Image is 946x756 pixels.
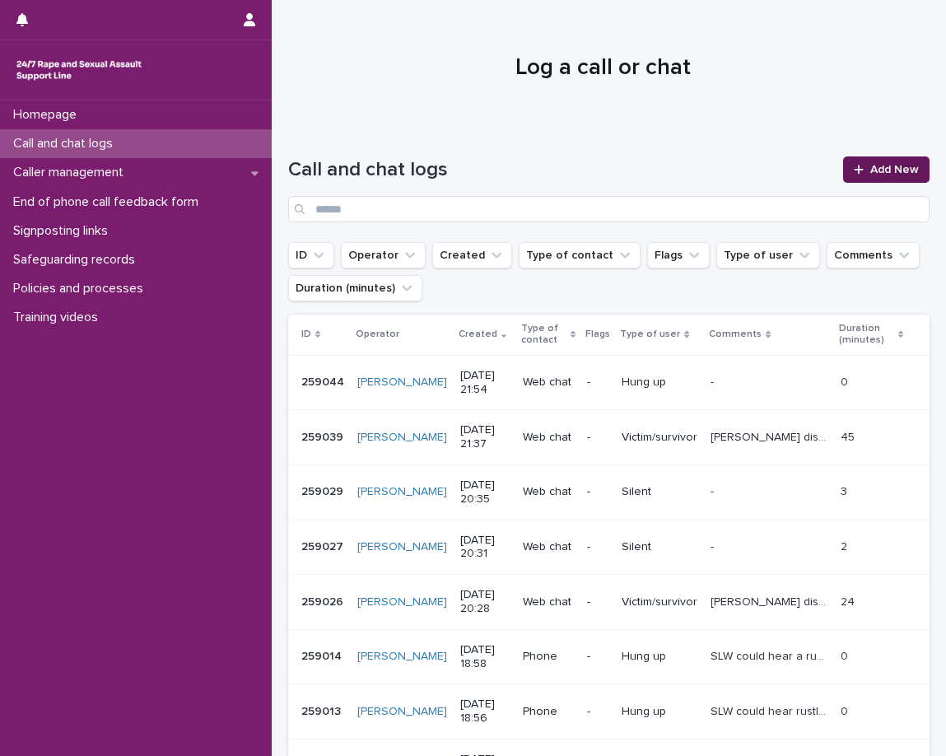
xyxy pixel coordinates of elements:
p: - [587,540,608,554]
tr: 259013259013 [PERSON_NAME] [DATE] 18:56Phone-Hung upSLW could hear rustling noise before caller h... [288,684,930,740]
p: - [711,537,717,554]
p: End of phone call feedback form [7,194,212,210]
p: 3 [841,482,850,499]
input: Search [288,196,930,222]
p: Call and chat logs [7,136,126,152]
span: Add New [870,164,919,175]
p: Duration (minutes) [839,320,894,350]
p: Operator [356,325,399,343]
button: Type of user [716,242,820,268]
h1: Log a call or chat [288,54,917,82]
p: 0 [841,702,851,719]
button: Created [432,242,512,268]
tr: 259027259027 [PERSON_NAME] [DATE] 20:31Web chat-Silent-- 22 [288,520,930,575]
p: Emma disclosed historic sibling child on child sexual abuse. Discussed emotions. Information and ... [711,592,831,609]
p: [DATE] 20:28 [460,588,510,616]
button: Comments [827,242,920,268]
p: [DATE] 18:56 [460,698,510,726]
p: [DATE] 20:35 [460,478,510,506]
p: 259013 [301,702,344,719]
p: ID [301,325,311,343]
a: [PERSON_NAME] [357,485,447,499]
p: Web chat [523,540,574,554]
p: 259044 [301,372,347,390]
p: Web chat [523,485,574,499]
p: Phone [523,705,574,719]
p: Training videos [7,310,111,325]
tr: 259026259026 [PERSON_NAME] [DATE] 20:28Web chat-Victim/survivor[PERSON_NAME] disclosed historic s... [288,575,930,630]
button: Duration (minutes) [288,275,422,301]
p: Comments [709,325,762,343]
button: Flags [647,242,710,268]
tr: 259014259014 [PERSON_NAME] [DATE] 18:58Phone-Hung upSLW could hear a rustling noise before the ca... [288,629,930,684]
p: Hung up [622,705,697,719]
button: Type of contact [519,242,641,268]
p: Signposting links [7,223,121,239]
p: - [587,485,608,499]
p: [DATE] 21:37 [460,423,510,451]
p: 24 [841,592,858,609]
p: - [587,376,608,390]
p: - [587,431,608,445]
p: [DATE] 20:31 [460,534,510,562]
p: 0 [841,646,851,664]
p: - [587,650,608,664]
p: SLW could hear a rustling noise before the caller hung up [711,646,831,664]
p: 259027 [301,537,347,554]
p: Type of contact [521,320,566,350]
p: 259026 [301,592,347,609]
tr: 259044259044 [PERSON_NAME] [DATE] 21:54Web chat-Hung up-- 00 [288,355,930,410]
p: Victim/survivor [622,595,697,609]
p: [DATE] 21:54 [460,369,510,397]
h1: Call and chat logs [288,158,833,182]
img: rhQMoQhaT3yELyF149Cw [13,54,145,86]
p: Hung up [622,650,697,664]
a: [PERSON_NAME] [357,595,447,609]
p: 259014 [301,646,345,664]
p: SLW could hear rustling noise before caller hung up [711,702,831,719]
a: [PERSON_NAME] [357,431,447,445]
p: Created [459,325,497,343]
p: Policies and processes [7,281,156,296]
p: Web chat [523,431,574,445]
p: Caller management [7,165,137,180]
p: - [587,705,608,719]
p: - [711,482,717,499]
p: 45 [841,427,858,445]
p: Type of user [620,325,680,343]
p: Phone [523,650,574,664]
button: ID [288,242,334,268]
tr: 259039259039 [PERSON_NAME] [DATE] 21:37Web chat-Victim/survivor[PERSON_NAME] disclosed historic r... [288,410,930,465]
a: [PERSON_NAME] [357,540,447,554]
tr: 259029259029 [PERSON_NAME] [DATE] 20:35Web chat-Silent-- 33 [288,464,930,520]
p: 259029 [301,482,347,499]
p: - [587,595,608,609]
p: Web chat [523,376,574,390]
p: - [711,372,717,390]
p: Web chat [523,595,574,609]
a: [PERSON_NAME] [357,376,447,390]
p: [DATE] 18:58 [460,643,510,671]
p: Hung up [622,376,697,390]
p: Erika disclosed historic repeated rape and sexual violence and sexual exploitation within a domes... [711,427,831,445]
p: Safeguarding records [7,252,148,268]
a: Add New [843,156,930,183]
a: [PERSON_NAME] [357,650,447,664]
p: 0 [841,372,851,390]
p: Silent [622,485,697,499]
p: Homepage [7,107,90,123]
p: Flags [585,325,610,343]
p: Silent [622,540,697,554]
p: Victim/survivor [622,431,697,445]
p: 2 [841,537,850,554]
p: 259039 [301,427,347,445]
button: Operator [341,242,426,268]
a: [PERSON_NAME] [357,705,447,719]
